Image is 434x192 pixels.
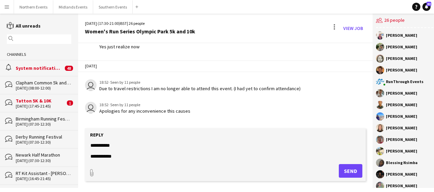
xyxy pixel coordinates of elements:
[53,0,93,14] button: Midlands Events
[386,149,417,153] div: [PERSON_NAME]
[65,66,73,71] span: 48
[386,57,417,61] div: [PERSON_NAME]
[67,100,73,106] span: 1
[422,3,431,11] a: 82
[99,44,149,50] div: Yes just realize now
[120,21,127,26] span: BST
[16,116,71,122] div: Birmingham Running Festival
[108,102,140,107] span: · Seen by 11 people
[341,23,366,34] a: View Job
[16,158,71,163] div: [DATE] (07:30-12:30)
[99,108,190,114] div: Apologies for any inconvenience this causes
[85,20,195,27] div: [DATE] (17:30-21:00) | 26 people
[386,33,417,37] div: [PERSON_NAME]
[99,102,190,108] div: 18:52
[99,79,301,85] div: 18:52
[16,65,63,71] div: System notifications
[16,86,71,91] div: [DATE] (08:00-12:00)
[99,85,301,92] div: Due to travel restrictions I am no longer able to attend this event. (I had yet to confirm attend...
[16,152,71,158] div: Newark Half Marathon
[85,28,195,34] div: Women's Run Series Olympic Park 5k and 10k
[78,60,373,72] div: [DATE]
[339,164,362,178] button: Send
[386,161,418,165] div: Blessing Nsimba
[386,68,417,72] div: [PERSON_NAME]
[386,172,417,176] div: [PERSON_NAME]
[90,132,103,138] label: Reply
[386,114,417,118] div: [PERSON_NAME]
[16,98,65,104] div: Tatton 5K & 10K
[16,170,71,176] div: RT Kit Assistant - [PERSON_NAME] 5K & 10K
[16,80,71,86] div: Clapham Common 5k and 10k
[386,126,417,130] div: [PERSON_NAME]
[7,23,41,29] a: All unreads
[93,0,133,14] button: Southern Events
[16,176,71,181] div: [DATE] (16:45-21:45)
[16,104,65,109] div: [DATE] (17:45-21:45)
[108,80,140,85] span: · Seen by 11 people
[386,45,417,49] div: [PERSON_NAME]
[426,2,431,6] span: 82
[386,103,417,107] div: [PERSON_NAME]
[386,80,423,84] div: RunThrough Events
[386,91,417,95] div: [PERSON_NAME]
[16,122,71,127] div: [DATE] (07:30-12:30)
[16,134,71,140] div: Derby Running Festival
[386,184,417,188] div: [PERSON_NAME]
[386,138,417,142] div: [PERSON_NAME]
[16,140,71,145] div: [DATE] (07:30-12:30)
[14,0,53,14] button: Northern Events
[376,14,433,28] div: 26 people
